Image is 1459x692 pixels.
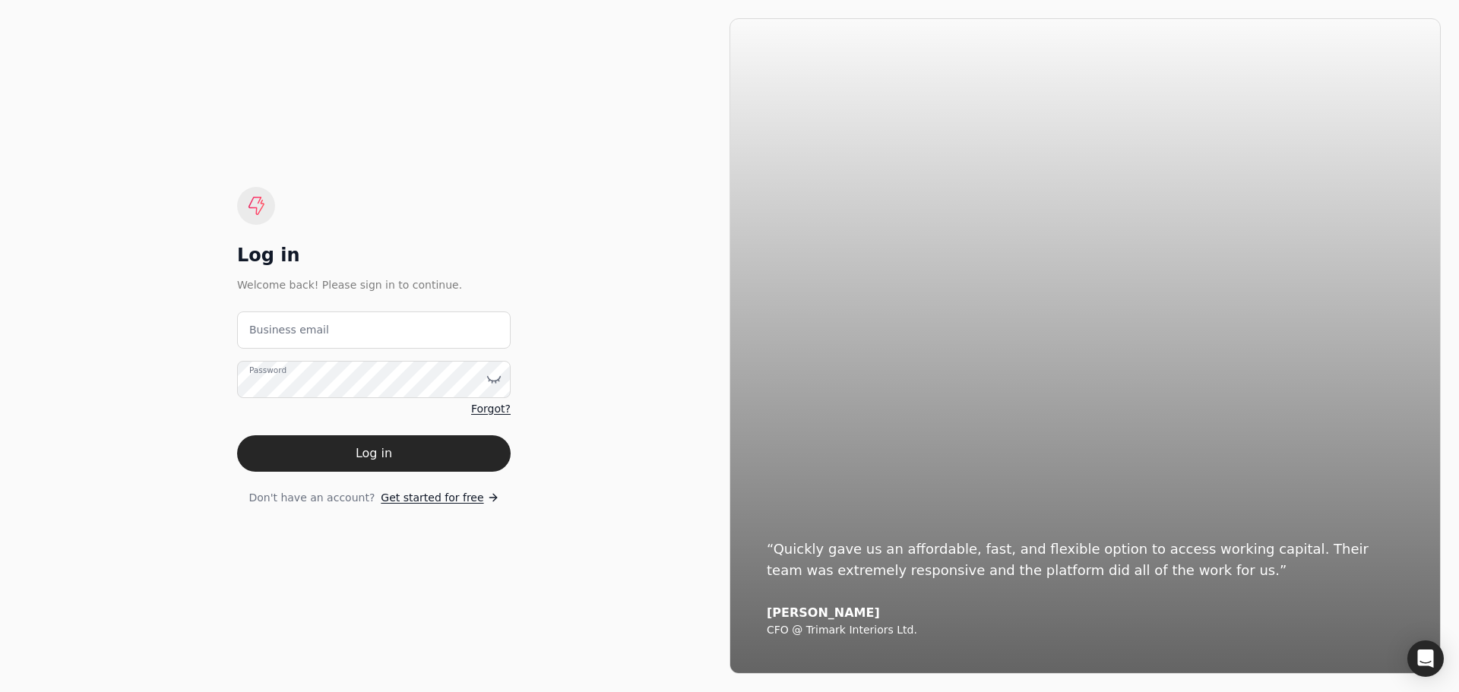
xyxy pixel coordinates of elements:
label: Business email [249,322,329,338]
div: Welcome back! Please sign in to continue. [237,276,511,293]
div: CFO @ Trimark Interiors Ltd. [767,624,1404,637]
label: Password [249,364,286,376]
span: Get started for free [381,490,483,506]
a: Forgot? [471,401,511,417]
div: [PERSON_NAME] [767,605,1404,621]
div: “Quickly gave us an affordable, fast, and flexible option to access working capital. Their team w... [767,539,1404,581]
span: Don't have an account? [248,490,375,506]
a: Get started for free [381,490,498,506]
div: Log in [237,243,511,267]
div: Open Intercom Messenger [1407,640,1444,677]
button: Log in [237,435,511,472]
